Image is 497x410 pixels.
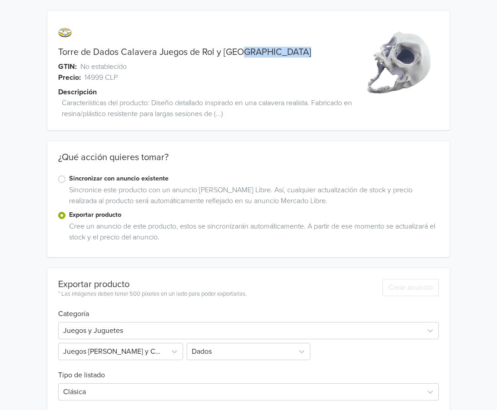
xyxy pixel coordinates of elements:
[47,152,450,174] div: ¿Qué acción quieres tomar?
[58,279,247,290] div: Exportar producto
[58,47,311,58] a: Torre de Dados Calavera Juegos de Rol y [GEOGRAPHIC_DATA]
[80,61,127,72] span: No establecido
[69,174,439,184] label: Sincronizar con anuncio existente
[58,360,439,380] h6: Tipo de listado
[58,290,247,299] div: * Las imágenes deben tener 500 píxeles en un lado para poder exportarlas.
[383,279,439,296] button: Crear anuncio
[62,98,360,119] span: Características del producto: Diseño detallado inspirado en una calavera realista. Fabricado en r...
[84,72,118,83] span: 14999 CLP
[365,29,434,98] img: product_image
[58,299,439,318] h6: Categoría
[58,61,77,72] span: GTIN:
[69,210,439,220] label: Exportar producto
[58,87,97,98] span: Descripción
[65,221,439,246] div: Cree un anuncio de este producto, estos se sincronizarán automáticamente. A partir de ese momento...
[58,72,81,83] span: Precio:
[65,185,439,210] div: Sincronice este producto con un anuncio [PERSON_NAME] Libre. Así, cualquier actualización de stoc...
